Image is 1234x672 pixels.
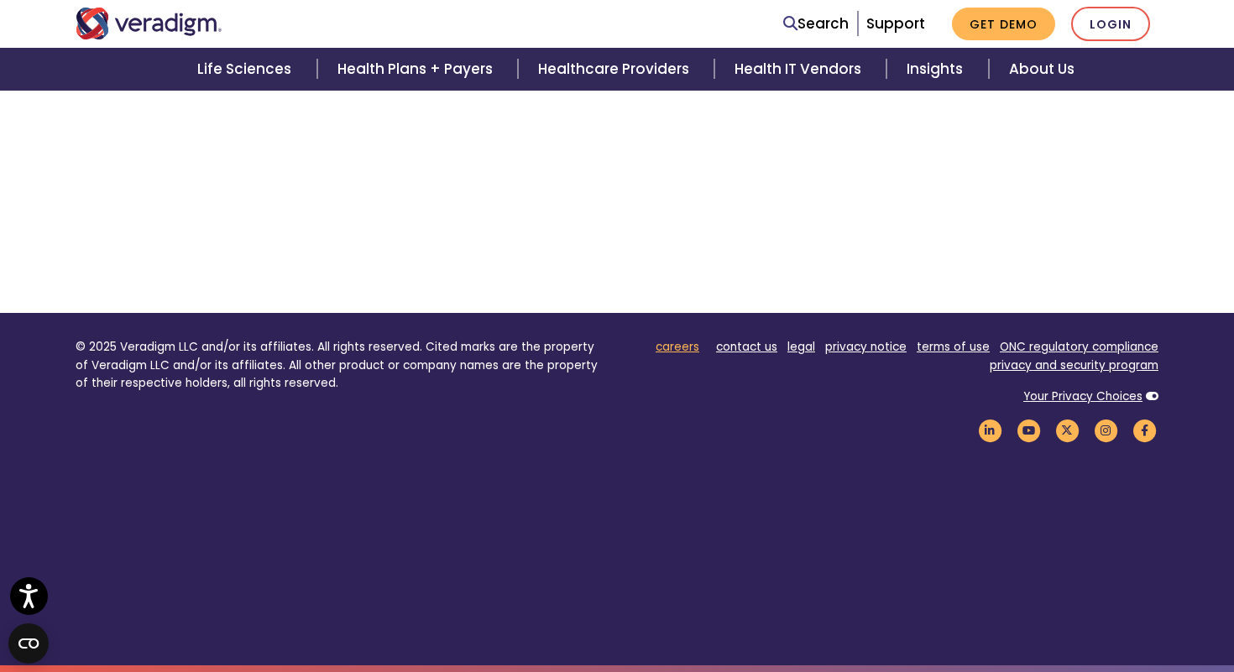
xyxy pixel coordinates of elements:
a: Insights [886,48,988,91]
p: © 2025 Veradigm LLC and/or its affiliates. All rights reserved. Cited marks are the property of V... [76,338,604,393]
a: About Us [989,48,1095,91]
a: privacy notice [825,339,907,355]
iframe: Drift Chat Widget [912,568,1214,652]
a: Your Privacy Choices [1023,388,1142,404]
a: Get Demo [952,8,1055,40]
img: Veradigm logo [76,8,222,39]
a: Health Plans + Payers [317,48,518,91]
a: Search [783,13,849,35]
a: Veradigm Twitter Link [1053,422,1081,438]
a: terms of use [917,339,990,355]
a: careers [656,339,699,355]
a: Healthcare Providers [518,48,714,91]
a: Veradigm Instagram Link [1091,422,1120,438]
a: legal [787,339,815,355]
a: Health IT Vendors [714,48,886,91]
a: privacy and security program [990,357,1158,373]
a: Veradigm LinkedIn Link [975,422,1004,438]
a: ONC regulatory compliance [1000,339,1158,355]
a: Login [1071,7,1150,41]
a: Veradigm YouTube Link [1014,422,1043,438]
button: Open CMP widget [8,623,49,664]
a: contact us [716,339,777,355]
a: Life Sciences [177,48,316,91]
a: Support [866,13,925,34]
a: Veradigm Facebook Link [1130,422,1158,438]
